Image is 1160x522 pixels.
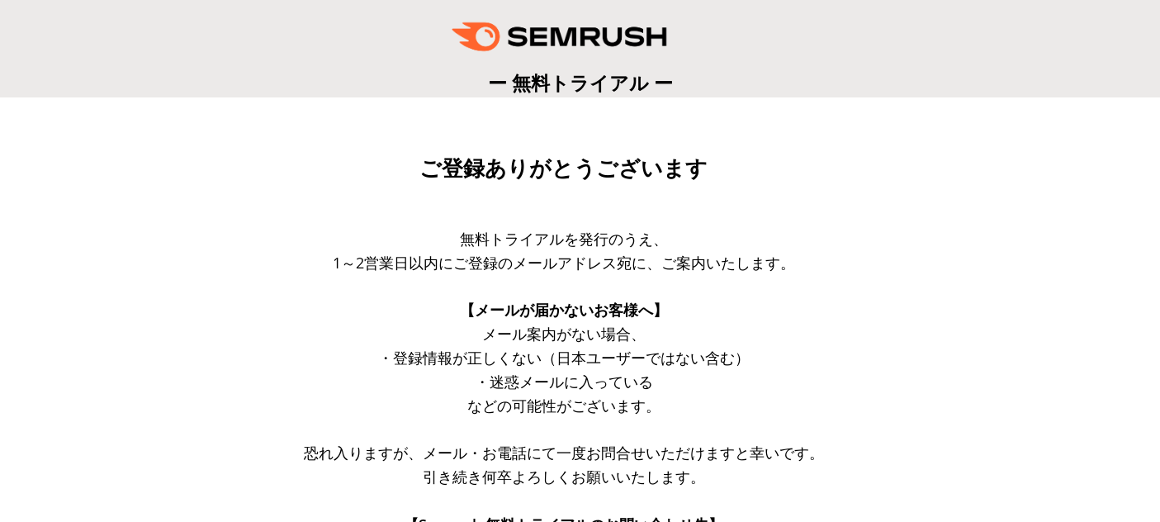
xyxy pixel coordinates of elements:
[475,372,653,391] span: ・迷惑メールに入っている
[423,467,705,486] span: 引き続き何卒よろしくお願いいたします。
[467,396,660,415] span: などの可能性がございます。
[460,229,668,249] span: 無料トライアルを発行のうえ、
[333,253,795,273] span: 1～2営業日以内にご登録のメールアドレス宛に、ご案内いたします。
[482,324,646,344] span: メール案内がない場合、
[378,348,750,368] span: ・登録情報が正しくない（日本ユーザーではない含む）
[488,69,673,96] span: ー 無料トライアル ー
[460,300,668,320] span: 【メールが届かないお客様へ】
[419,156,708,181] span: ご登録ありがとうございます
[304,443,824,463] span: 恐れ入りますが、メール・お電話にて一度お問合せいただけますと幸いです。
